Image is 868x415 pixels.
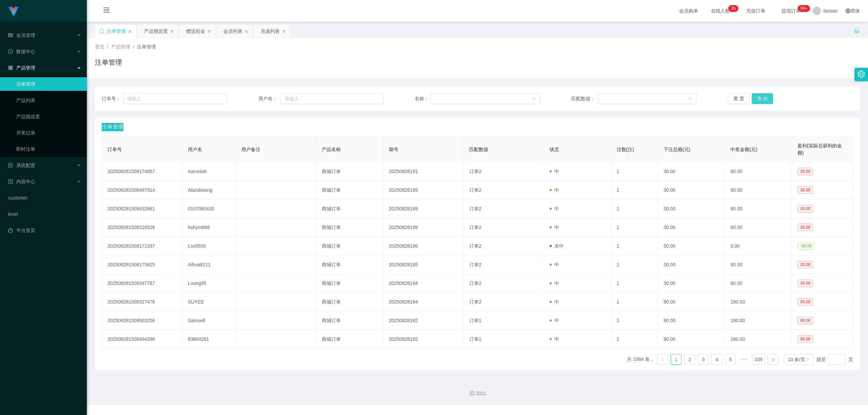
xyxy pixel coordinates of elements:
[550,318,559,323] span: 中
[383,162,464,181] td: 20250828191
[182,181,236,200] td: Alandiwang
[725,293,792,311] td: 180.00
[658,181,725,200] td: 30.00
[571,95,598,102] span: 匹配数据：
[698,354,708,365] a: 3
[133,44,134,49] span: /
[658,255,725,274] td: 30.00
[660,358,665,362] i: 图标: left
[261,25,280,38] div: 充值列表
[778,8,804,13] span: 提现订单
[469,187,481,193] span: 订单2
[128,29,132,34] i: 图标: close
[8,65,13,70] i: 图标: appstore-o
[316,218,383,237] td: 商城订单
[725,255,792,274] td: 60.00
[725,162,792,181] td: 60.00
[102,311,182,330] td: 202508281508503256
[725,200,792,218] td: 60.00
[389,147,398,152] span: 期号
[469,318,481,323] span: 订单1
[16,142,81,156] a: 即时注单
[107,147,122,152] span: 订单号
[658,200,725,218] td: 30.00
[728,5,738,12] sup: 35
[771,358,775,362] i: 图标: right
[532,97,536,101] i: 图标: down
[102,123,123,131] span: 注单管理
[611,237,658,255] td: 1
[383,311,464,330] td: 20250828182
[550,169,559,174] span: 中
[469,336,481,342] span: 订单1
[806,357,810,362] i: 图标: down
[383,274,464,293] td: 20250828184
[611,311,658,330] td: 1
[550,147,559,152] span: 状态
[383,218,464,237] td: 20250828189
[797,205,813,212] span: 30.00
[111,44,130,49] span: 产品管理
[550,299,559,305] span: 中
[316,237,383,255] td: 商城订单
[469,299,481,305] span: 订单2
[684,354,695,365] li: 2
[316,255,383,274] td: 商城订单
[797,242,814,250] span: -50.00
[258,95,280,102] span: 用户名：
[738,354,749,365] span: •••
[797,186,813,194] span: 30.00
[223,25,242,38] div: 会员列表
[8,49,13,54] i: 图标: check-circle-o
[182,293,236,311] td: SUYEE
[469,169,481,174] span: 订单2
[469,281,481,286] span: 订单2
[280,93,383,104] input: 请输入
[788,354,805,365] div: 10 条/页
[102,255,182,274] td: 202508281508175925
[8,191,81,205] a: customer
[102,200,182,218] td: 202508281508432681
[144,25,168,38] div: 产品预设置
[16,94,81,107] a: 产品列表
[733,5,736,12] p: 5
[752,354,764,365] a: 339
[658,293,725,311] td: 90.00
[611,162,658,181] td: 1
[658,330,725,349] td: 90.00
[617,147,634,152] span: 注数(注)
[698,354,709,365] li: 3
[725,354,735,365] a: 5
[469,243,481,249] span: 订单2
[711,354,722,365] li: 4
[186,25,205,38] div: 赠送彩金
[182,237,236,255] td: Lss5550
[550,336,559,342] span: 中
[768,354,778,365] li: 下一页
[182,200,236,218] td: 0107080430
[469,147,488,152] span: 匹配数据
[611,330,658,349] td: 1
[611,181,658,200] td: 1
[383,200,464,218] td: 20250828189
[8,7,19,16] img: logo.9652507e.png
[316,181,383,200] td: 商城订单
[102,237,182,255] td: 202508281508171337
[627,354,654,365] li: 共 3384 条，
[182,311,236,330] td: Samuell
[99,29,104,34] i: 图标: sync
[469,225,481,230] span: 订单2
[383,181,464,200] td: 20250828189
[95,57,122,67] h1: 注单管理
[188,147,202,152] span: 用户名
[8,163,13,168] i: 图标: form
[102,274,182,293] td: 202508281508347767
[685,354,695,365] a: 2
[182,218,236,237] td: hshym888
[743,8,769,13] span: 充值订单
[182,274,236,293] td: Loong95
[383,255,464,274] td: 20250828185
[658,218,725,237] td: 30.00
[550,243,564,249] span: 未中
[611,218,658,237] td: 1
